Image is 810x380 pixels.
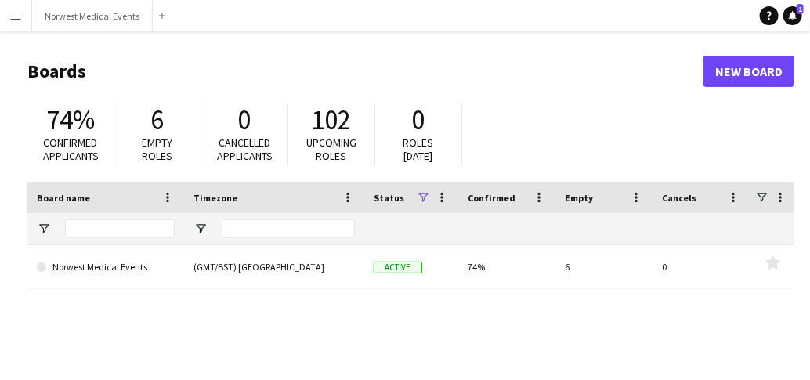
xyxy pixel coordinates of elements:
span: Empty roles [143,136,173,163]
span: Active [374,262,422,273]
button: Open Filter Menu [193,222,208,236]
span: Roles [DATE] [403,136,434,163]
span: 102 [312,103,352,137]
input: Timezone Filter Input [222,219,355,238]
a: New Board [703,56,794,87]
span: Timezone [193,192,237,204]
span: Empty [565,192,593,204]
span: Confirmed applicants [43,136,99,163]
div: (GMT/BST) [GEOGRAPHIC_DATA] [184,245,364,288]
button: Open Filter Menu [37,222,51,236]
span: 6 [151,103,165,137]
span: Cancelled applicants [217,136,273,163]
div: 6 [555,245,653,288]
span: 1 [797,4,804,14]
span: Upcoming roles [306,136,356,163]
span: 0 [412,103,425,137]
span: 0 [238,103,251,137]
div: 0 [653,245,750,288]
span: Board name [37,192,90,204]
span: Cancels [662,192,696,204]
a: 1 [783,6,802,25]
input: Board name Filter Input [65,219,175,238]
h1: Boards [27,60,703,83]
span: 74% [46,103,95,137]
button: Norwest Medical Events [32,1,153,31]
a: Norwest Medical Events [37,245,175,289]
div: 74% [458,245,555,288]
span: Status [374,192,404,204]
span: Confirmed [468,192,515,204]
